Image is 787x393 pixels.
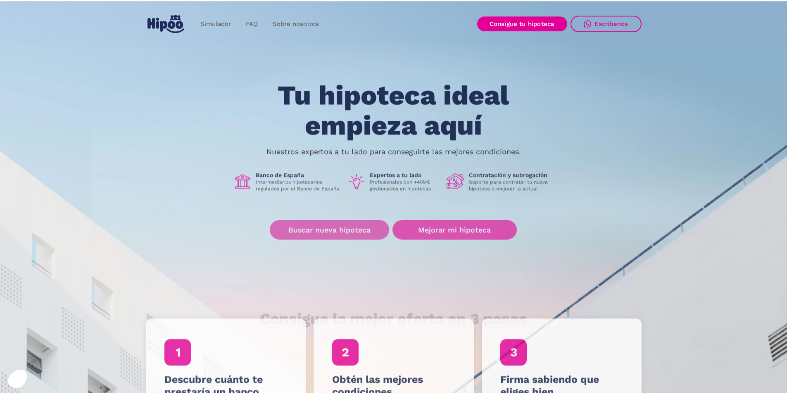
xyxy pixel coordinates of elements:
[256,179,341,192] p: Intermediarios hipotecarios regulados por el Banco de España
[270,220,389,240] a: Buscar nueva hipoteca
[392,220,517,240] a: Mejorar mi hipoteca
[193,16,238,32] a: Simulador
[477,16,567,31] a: Consigue tu hipoteca
[370,172,440,179] h1: Expertos a tu lado
[266,148,521,155] p: Nuestros expertos a tu lado para conseguirte las mejores condiciones.
[594,20,628,28] div: Escríbenos
[370,179,440,192] p: Profesionales con +40M€ gestionados en hipotecas
[256,172,341,179] h1: Banco de España
[469,172,554,179] h1: Contratación y subrogación
[469,179,554,192] p: Soporte para contratar tu nueva hipoteca o mejorar la actual
[260,311,527,327] h1: Consigue la mejor oferta en 3 pasos
[238,16,265,32] a: FAQ
[146,12,186,36] a: home
[265,16,326,32] a: Sobre nosotros
[237,81,550,141] h1: Tu hipoteca ideal empieza aquí
[571,16,642,32] a: Escríbenos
